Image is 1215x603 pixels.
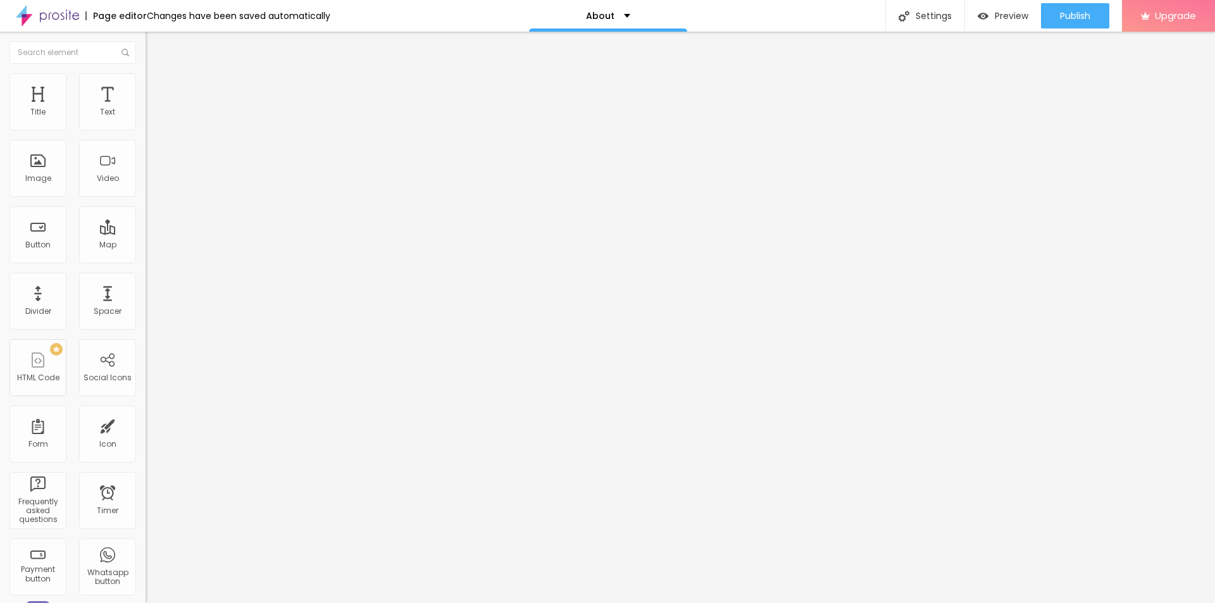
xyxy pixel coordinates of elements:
span: Publish [1060,11,1090,21]
div: Whatsapp button [82,568,132,587]
div: Video [97,174,119,183]
div: Changes have been saved automatically [147,11,330,20]
div: Map [99,240,116,249]
div: Image [25,174,51,183]
div: HTML Code [17,373,59,382]
div: Text [100,108,115,116]
span: Upgrade [1155,10,1196,21]
img: Icone [121,49,129,56]
button: Preview [965,3,1041,28]
div: Spacer [94,307,121,316]
div: Divider [25,307,51,316]
div: Timer [97,506,118,515]
span: Preview [995,11,1028,21]
div: Frequently asked questions [13,497,63,525]
div: Icon [99,440,116,449]
div: Page editor [85,11,147,20]
div: Payment button [13,565,63,583]
input: Search element [9,41,136,64]
button: Publish [1041,3,1109,28]
div: Form [28,440,48,449]
div: Title [30,108,46,116]
img: Icone [899,11,909,22]
img: view-1.svg [978,11,988,22]
p: About [586,11,614,20]
iframe: Editor [146,32,1215,603]
div: Social Icons [84,373,132,382]
div: Button [25,240,51,249]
